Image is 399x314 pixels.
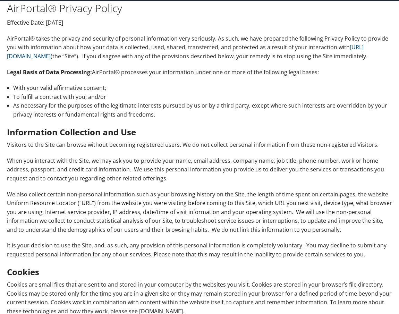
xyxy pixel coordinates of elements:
p: AirPortal® processes your information under one or more of the following legal bases: [7,68,392,77]
p: It is your decision to use the Site, and, as such, any provision of this personal information is ... [7,241,392,259]
strong: Information Collection and Use [7,126,136,138]
li: To fulfill a contract with you; and/or [13,93,392,102]
p: Effective Date: [DATE] [7,18,392,27]
p: Visitors to the Site can browse without becoming registered users. We do not collect personal inf... [7,141,392,150]
strong: Cookies [7,266,39,278]
p: AirPortal® takes the privacy and security of personal information very seriously. As such, we hav... [7,34,392,61]
a: [URL][DOMAIN_NAME] [7,43,364,60]
h1: AirPortal® Privacy Policy [7,1,392,16]
li: With your valid affirmative consent; [13,84,392,93]
strong: Legal Basis of Data Processing: [7,68,92,76]
li: As necessary for the purposes of the legitimate interests pursued by us or by a third party, exce... [13,101,392,119]
p: We also collect certain non-personal information such as your browsing history on the Site, the l... [7,190,392,235]
p: When you interact with the Site, we may ask you to provide your name, email address, company name... [7,156,392,183]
